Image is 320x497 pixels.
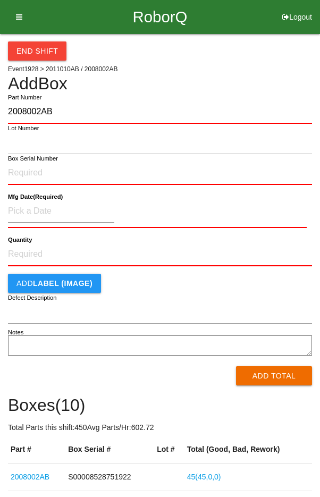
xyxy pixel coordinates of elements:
button: AddLABEL (IMAGE) [8,274,101,293]
input: Required [8,243,312,266]
th: Lot # [154,436,184,464]
th: Box Serial # [65,436,154,464]
h4: Boxes ( 10 ) [8,396,312,415]
input: Required [8,162,312,185]
label: Part Number [8,93,41,102]
span: Event 1928 > 2011010AB / 2008002AB [8,65,118,73]
a: 45(45,0,0) [187,473,221,481]
button: End Shift [8,41,66,61]
input: Required [8,100,312,124]
th: Part # [8,436,65,464]
h4: Add Box [8,74,312,93]
b: Mfg Date (Required) [8,193,63,200]
label: Box Serial Number [8,154,58,163]
button: Add Total [236,366,312,385]
th: Total (Good, Bad, Rework) [184,436,312,464]
p: Total Parts this shift: 450 Avg Parts/Hr: 602.72 [8,422,312,433]
b: LABEL (IMAGE) [33,279,92,288]
label: Defect Description [8,293,57,302]
b: Quantity [8,237,32,243]
a: 2008002AB [11,473,49,481]
label: Lot Number [8,124,39,133]
td: S00008528751922 [65,464,154,491]
input: Pick a Date [8,200,114,223]
label: Notes [8,328,23,337]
